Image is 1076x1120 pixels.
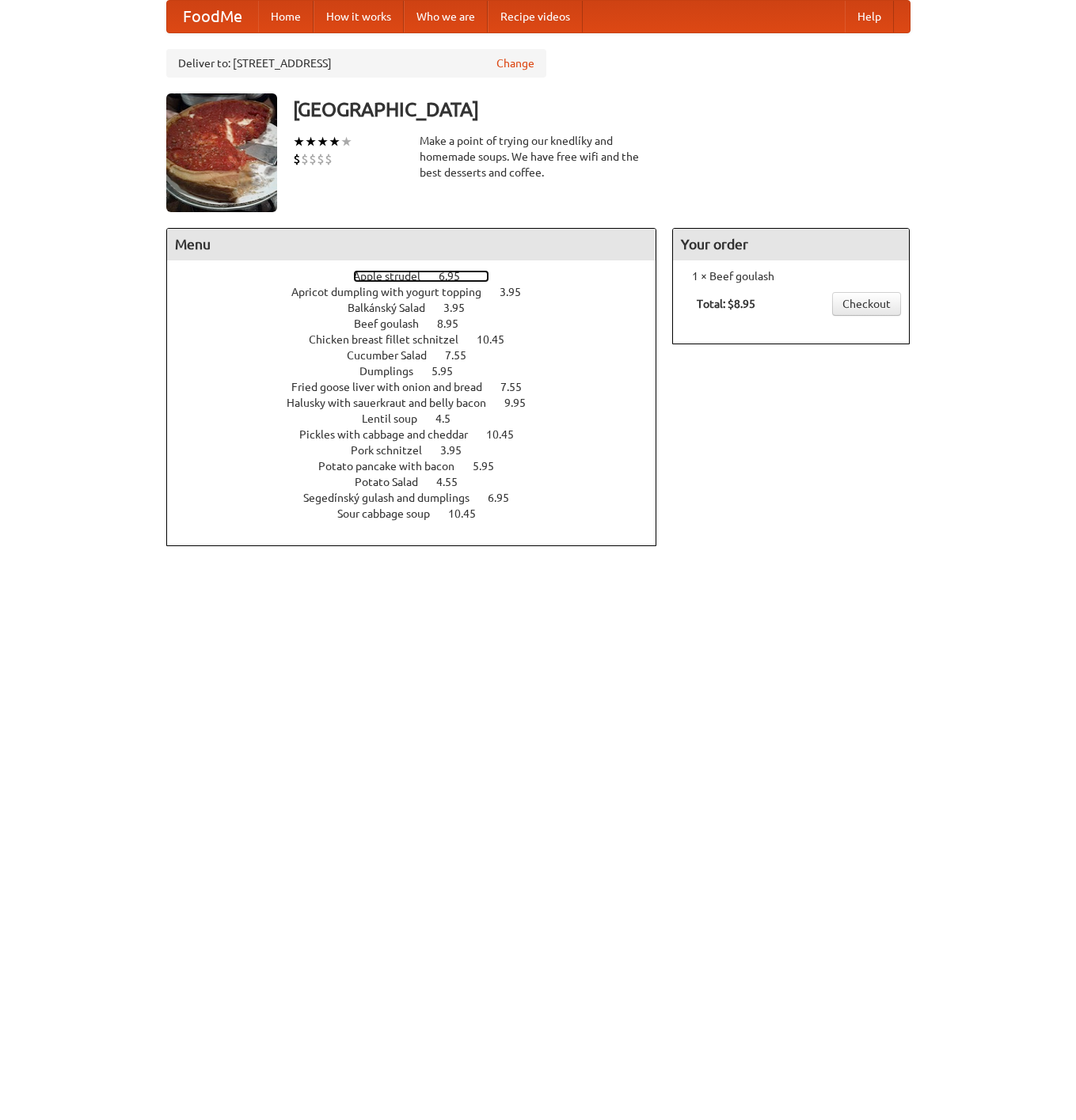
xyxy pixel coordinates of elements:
div: Make a point of trying our knedlíky and homemade soups. We have free wifi and the best desserts a... [420,133,657,180]
h4: Your order [673,229,909,260]
span: 7.55 [500,381,538,393]
span: 4.5 [435,412,466,425]
span: 10.45 [486,428,530,441]
li: 1 × Beef goulash [681,268,901,284]
span: 3.95 [500,286,537,298]
span: Potato Salad [355,476,434,488]
span: 9.95 [504,397,542,409]
div: Deliver to: [STREET_ADDRESS] [166,49,546,78]
h4: Menu [167,229,656,260]
li: ★ [293,133,305,150]
span: Sour cabbage soup [337,507,446,520]
span: 3.95 [440,444,477,457]
span: Potato pancake with bacon [318,460,470,473]
span: 5.95 [432,365,469,378]
li: $ [293,150,301,168]
a: Dumplings 5.95 [359,365,482,378]
span: Lentil soup [362,412,433,425]
a: Pickles with cabbage and cheddar 10.45 [299,428,543,441]
a: Cucumber Salad 7.55 [347,349,496,362]
a: FoodMe [167,1,258,32]
li: ★ [329,133,340,150]
a: Apple strudel 6.95 [353,270,489,283]
a: Lentil soup 4.5 [362,412,480,425]
li: $ [325,150,333,168]
li: ★ [340,133,352,150]
a: Halusky with sauerkraut and belly bacon 9.95 [287,397,555,409]
li: $ [317,150,325,168]
span: Apple strudel [353,270,436,283]
span: 3.95 [443,302,481,314]
a: Apricot dumpling with yogurt topping 3.95 [291,286,550,298]
a: Change [496,55,534,71]
b: Total: $8.95 [697,298,755,310]
span: Pickles with cabbage and cheddar [299,428,484,441]
span: Pork schnitzel [351,444,438,457]
span: Balkánský Salad [348,302,441,314]
span: 10.45 [477,333,520,346]
span: 5.95 [473,460,510,473]
a: How it works [314,1,404,32]
h3: [GEOGRAPHIC_DATA] [293,93,911,125]
span: Dumplings [359,365,429,378]
li: $ [301,150,309,168]
a: Sour cabbage soup 10.45 [337,507,505,520]
a: Beef goulash 8.95 [354,317,488,330]
a: Checkout [832,292,901,316]
span: 8.95 [437,317,474,330]
a: Who we are [404,1,488,32]
span: Fried goose liver with onion and bread [291,381,498,393]
span: Beef goulash [354,317,435,330]
a: Pork schnitzel 3.95 [351,444,491,457]
a: Home [258,1,314,32]
span: 7.55 [445,349,482,362]
span: 10.45 [448,507,492,520]
span: Halusky with sauerkraut and belly bacon [287,397,502,409]
a: Potato pancake with bacon 5.95 [318,460,523,473]
a: Chicken breast fillet schnitzel 10.45 [309,333,534,346]
li: ★ [305,133,317,150]
a: Help [845,1,894,32]
span: Chicken breast fillet schnitzel [309,333,474,346]
li: ★ [317,133,329,150]
span: 6.95 [439,270,476,283]
img: angular.jpg [166,93,277,212]
span: 4.55 [436,476,473,488]
span: Apricot dumpling with yogurt topping [291,286,497,298]
span: Cucumber Salad [347,349,443,362]
a: Potato Salad 4.55 [355,476,487,488]
a: Balkánský Salad 3.95 [348,302,494,314]
a: Recipe videos [488,1,583,32]
span: Segedínský gulash and dumplings [303,492,485,504]
a: Segedínský gulash and dumplings 6.95 [303,492,538,504]
li: $ [309,150,317,168]
span: 6.95 [488,492,525,504]
a: Fried goose liver with onion and bread 7.55 [291,381,551,393]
